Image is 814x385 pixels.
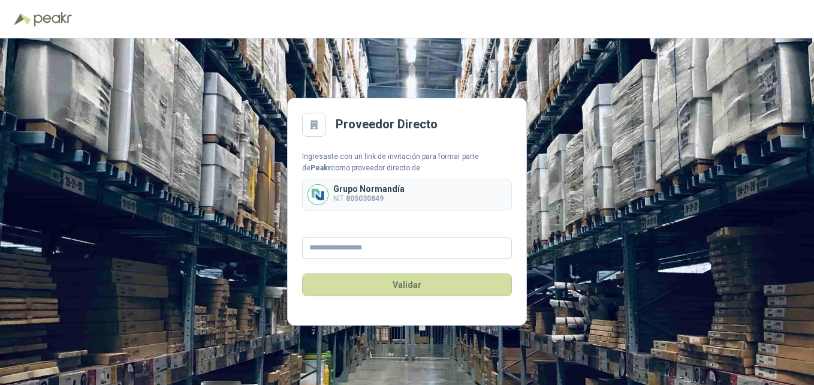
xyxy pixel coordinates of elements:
img: Peakr [34,12,72,26]
img: Company Logo [308,185,328,204]
p: NIT [333,193,405,204]
p: Grupo Normandía [333,185,405,193]
b: 805030849 [346,194,384,203]
button: Validar [302,273,512,296]
b: Peakr [310,164,331,172]
img: Logo [14,13,31,25]
div: Ingresaste con un link de invitación para formar parte de como proveedor directo de: [302,151,512,174]
h2: Proveedor Directo [336,115,438,134]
